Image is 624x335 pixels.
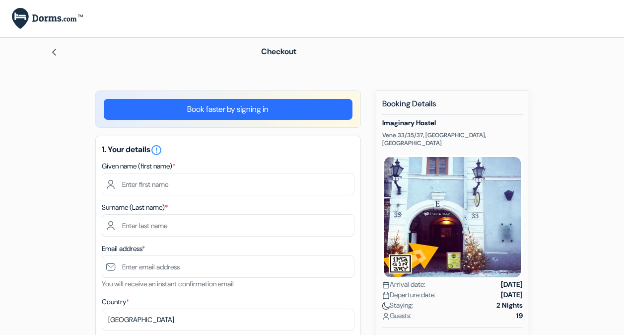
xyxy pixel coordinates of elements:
[50,48,58,56] img: left_arrow.svg
[382,290,436,300] span: Departure date:
[382,99,523,115] h5: Booking Details
[102,297,129,307] label: Country
[382,311,412,321] span: Guests:
[496,300,523,311] strong: 2 Nights
[501,279,523,290] strong: [DATE]
[102,161,175,171] label: Given name (first name)
[382,131,523,147] p: Vene 33/35/37, [GEOGRAPHIC_DATA], [GEOGRAPHIC_DATA]
[102,144,354,156] h5: 1. Your details
[150,144,162,156] i: error_outline
[102,173,354,195] input: Enter first name
[12,8,83,29] img: Dorms.com
[102,244,145,254] label: Email address
[382,302,390,310] img: moon.svg
[382,279,425,290] span: Arrival date:
[382,292,390,299] img: calendar.svg
[382,281,390,289] img: calendar.svg
[516,311,523,321] strong: 19
[382,119,523,127] h5: Imaginary Hostel
[102,255,354,278] input: Enter email address
[104,99,352,120] a: Book faster by signing in
[382,300,414,311] span: Staying:
[501,290,523,300] strong: [DATE]
[102,202,168,213] label: Surname (Last name)
[261,46,296,57] span: Checkout
[102,279,234,288] small: You will receive an instant confirmation email
[102,214,354,237] input: Enter last name
[382,313,390,320] img: user_icon.svg
[150,144,162,155] a: error_outline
